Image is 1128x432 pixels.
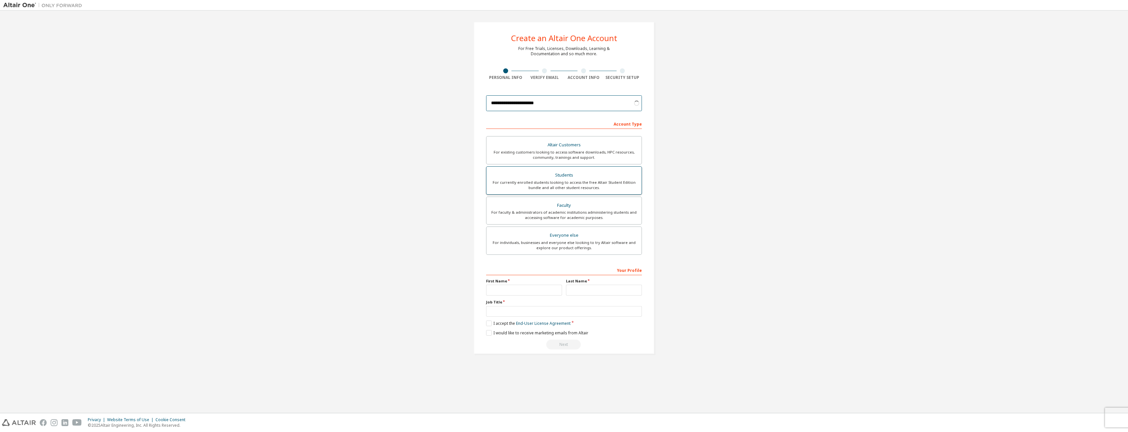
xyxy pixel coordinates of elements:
img: instagram.svg [51,419,58,426]
div: For currently enrolled students looking to access the free Altair Student Edition bundle and all ... [490,180,638,190]
div: Personal Info [486,75,525,80]
label: Last Name [566,278,642,284]
div: Please wait while checking email ... [486,340,642,349]
label: Job Title [486,300,642,305]
div: For existing customers looking to access software downloads, HPC resources, community, trainings ... [490,150,638,160]
div: Account Info [564,75,603,80]
div: Account Type [486,118,642,129]
div: Cookie Consent [155,417,189,422]
div: Verify Email [525,75,564,80]
div: For Free Trials, Licenses, Downloads, Learning & Documentation and so much more. [518,46,610,57]
div: For faculty & administrators of academic institutions administering students and accessing softwa... [490,210,638,220]
div: Create an Altair One Account [511,34,617,42]
div: Faculty [490,201,638,210]
div: Website Terms of Use [107,417,155,422]
img: altair_logo.svg [2,419,36,426]
img: youtube.svg [72,419,82,426]
a: End-User License Agreement [516,321,571,326]
div: Students [490,171,638,180]
div: Everyone else [490,231,638,240]
img: linkedin.svg [61,419,68,426]
p: © 2025 Altair Engineering, Inc. All Rights Reserved. [88,422,189,428]
div: Altair Customers [490,140,638,150]
img: facebook.svg [40,419,47,426]
div: For individuals, businesses and everyone else looking to try Altair software and explore our prod... [490,240,638,251]
div: Your Profile [486,265,642,275]
label: First Name [486,278,562,284]
label: I would like to receive marketing emails from Altair [486,330,588,336]
div: Security Setup [603,75,642,80]
div: Privacy [88,417,107,422]
img: Altair One [3,2,85,9]
label: I accept the [486,321,571,326]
